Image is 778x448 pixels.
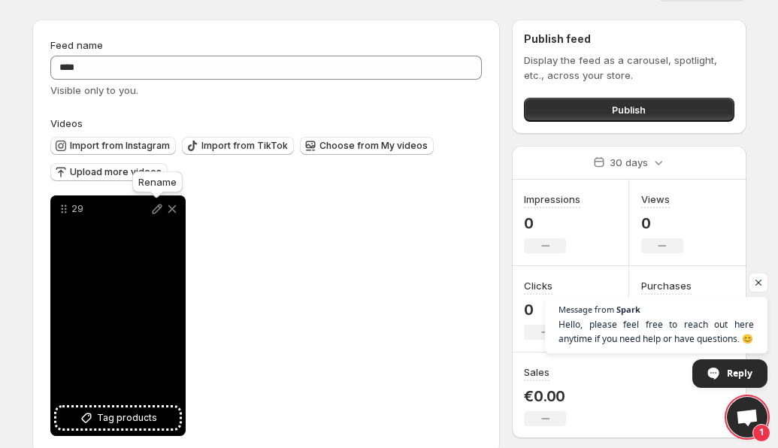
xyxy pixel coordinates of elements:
[524,301,566,319] p: 0
[300,137,434,155] button: Choose from My videos
[610,155,648,170] p: 30 days
[71,203,150,215] p: 29
[612,102,646,117] span: Publish
[616,305,640,313] span: Spark
[727,397,767,437] div: Open chat
[70,140,170,152] span: Import from Instagram
[50,137,176,155] button: Import from Instagram
[524,53,734,83] p: Display the feed as a carousel, spotlight, etc., across your store.
[97,410,157,425] span: Tag products
[182,137,294,155] button: Import from TikTok
[50,195,186,436] div: 29Tag products
[752,424,770,442] span: 1
[524,365,549,380] h3: Sales
[524,214,580,232] p: 0
[524,387,566,405] p: €0.00
[50,84,138,96] span: Visible only to you.
[524,192,580,207] h3: Impressions
[641,278,692,293] h3: Purchases
[50,117,83,129] span: Videos
[641,214,683,232] p: 0
[201,140,288,152] span: Import from TikTok
[641,192,670,207] h3: Views
[524,32,734,47] h2: Publish feed
[50,39,103,51] span: Feed name
[70,166,162,178] span: Upload more videos
[559,317,754,346] span: Hello, please feel free to reach out here anytime if you need help or have questions. 😊
[50,163,168,181] button: Upload more videos
[524,98,734,122] button: Publish
[319,140,428,152] span: Choose from My videos
[524,278,552,293] h3: Clicks
[559,305,614,313] span: Message from
[727,360,752,386] span: Reply
[56,407,180,428] button: Tag products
